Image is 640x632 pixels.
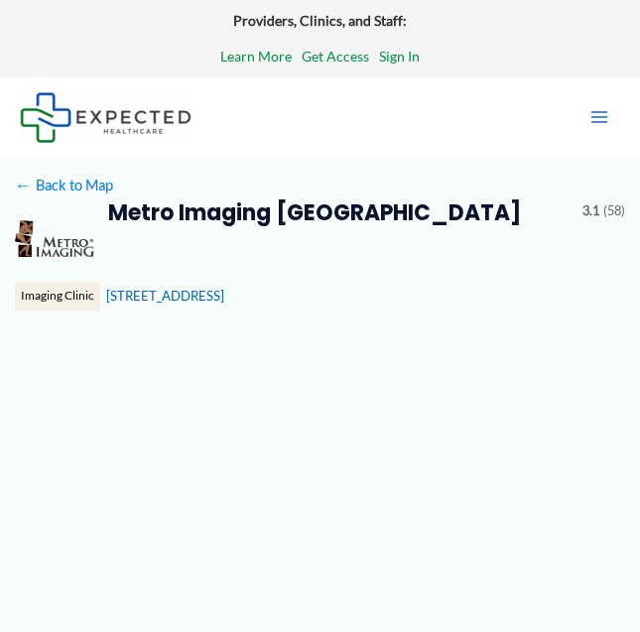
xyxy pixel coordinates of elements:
span: (58) [603,199,625,223]
strong: Providers, Clinics, and Staff: [233,12,407,29]
img: Expected Healthcare Logo - side, dark font, small [20,92,192,143]
div: Imaging Clinic [15,282,100,310]
span: 3.1 [582,199,599,223]
a: [STREET_ADDRESS] [106,288,224,304]
span: ← [15,177,33,194]
button: Main menu toggle [578,96,620,138]
a: Learn More [220,44,292,69]
a: ←Back to Map [15,172,113,198]
a: Get Access [302,44,369,69]
h2: Metro Imaging [GEOGRAPHIC_DATA] [108,199,569,227]
a: Sign In [379,44,420,69]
